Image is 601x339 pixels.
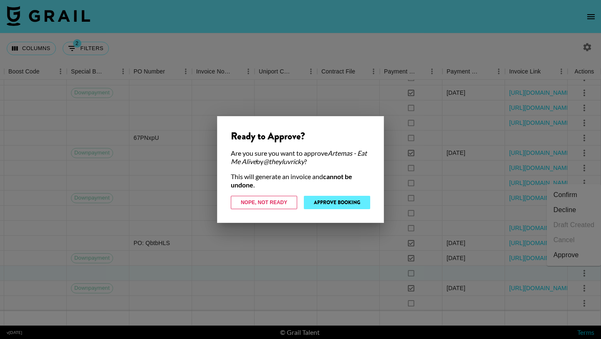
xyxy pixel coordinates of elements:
button: Approve Booking [304,196,370,209]
em: Artemas - Eat Me Alive [231,149,367,165]
strong: cannot be undone [231,172,352,189]
button: Nope, Not Ready [231,196,297,209]
div: Are you sure you want to approve by ? [231,149,370,166]
div: Ready to Approve? [231,130,370,142]
div: This will generate an invoice and . [231,172,370,189]
em: @ theyluvricky [263,157,304,165]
